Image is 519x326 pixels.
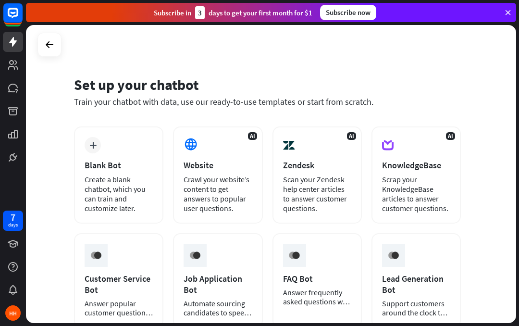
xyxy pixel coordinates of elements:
[248,132,257,140] span: AI
[85,299,153,317] div: Answer popular customer questions 24/7.
[195,6,205,19] div: 3
[74,96,461,107] div: Train your chatbot with data, use our ready-to-use templates or start from scratch.
[184,175,252,213] div: Crawl your website’s content to get answers to popular user questions.
[184,299,252,317] div: Automate sourcing candidates to speed up your hiring process.
[283,273,351,284] div: FAQ Bot
[283,288,351,306] div: Answer frequently asked questions with a chatbot and save your time.
[283,160,351,171] div: Zendesk
[285,246,303,264] img: ceee058c6cabd4f577f8.gif
[384,246,403,264] img: ceee058c6cabd4f577f8.gif
[347,132,356,140] span: AI
[74,75,461,94] div: Set up your chatbot
[382,160,450,171] div: KnowledgeBase
[85,273,153,295] div: Customer Service Bot
[382,299,450,317] div: Support customers around the clock to boost sales.
[11,213,15,222] div: 7
[5,305,21,321] div: HH
[89,142,97,149] i: plus
[3,211,23,231] a: 7 days
[184,160,252,171] div: Website
[85,160,153,171] div: Blank Bot
[382,273,450,295] div: Lead Generation Bot
[85,175,153,213] div: Create a blank chatbot, which you can train and customize later.
[87,246,105,264] img: ceee058c6cabd4f577f8.gif
[382,175,450,213] div: Scrap your KnowledgeBase articles to answer customer questions.
[320,5,376,20] div: Subscribe now
[184,273,252,295] div: Job Application Bot
[154,6,312,19] div: Subscribe in days to get your first month for $1
[8,222,18,228] div: days
[186,246,204,264] img: ceee058c6cabd4f577f8.gif
[446,132,455,140] span: AI
[283,175,351,213] div: Scan your Zendesk help center articles to answer customer questions.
